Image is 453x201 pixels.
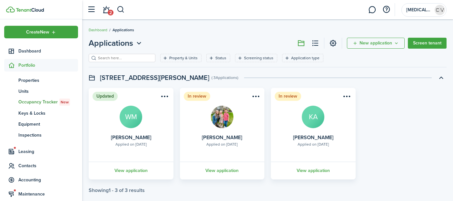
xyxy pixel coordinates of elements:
[117,4,125,15] button: Search
[18,121,78,128] span: Equipment
[93,92,118,101] status: Updated
[18,77,78,84] span: Properties
[4,75,78,86] a: Properties
[100,2,112,18] a: Notifications
[89,88,447,193] application-list-swimlane-item: Toggle accordion
[4,26,78,38] button: Open menu
[341,93,352,102] button: Open menu
[4,119,78,129] a: Equipment
[179,162,266,179] a: View application
[408,38,447,49] a: Screen tenant
[160,54,202,62] filter-tag: Open filter
[282,54,323,62] filter-tag: Open filter
[244,55,273,61] filter-tag-label: Screening status
[4,108,78,119] a: Keys & Locks
[381,4,392,15] button: Open resource center
[61,99,69,105] span: New
[18,88,78,95] span: Units
[202,135,242,140] card-title: [PERSON_NAME]
[347,38,405,49] button: Open menu
[206,141,238,147] div: Applied on [DATE]
[16,8,44,12] img: TenantCloud
[435,5,445,15] img: Croup & Vandemar
[298,141,329,147] div: Applied on [DATE]
[4,45,78,57] a: Dashboard
[18,99,78,106] span: Occupancy Tracker
[159,93,170,102] button: Open menu
[184,92,210,101] status: In review
[26,30,49,34] span: Create New
[18,148,78,155] span: Leasing
[302,106,324,128] avatar-text: KA
[235,54,277,62] filter-tag: Open filter
[215,55,226,61] filter-tag-label: Status
[115,141,147,147] div: Applied on [DATE]
[89,37,133,49] span: Applications
[89,37,143,49] button: Applications
[96,55,153,61] input: Search here...
[212,75,238,81] swimlane-subtitle: ( 3 Applications )
[359,41,392,45] span: New application
[206,54,230,62] filter-tag: Open filter
[109,187,128,194] pagination-page-total: 1 - 3 of 3
[406,8,432,12] span: Croup & Vandemar
[113,27,134,33] span: Applications
[211,106,233,128] img: Jenna Heck
[347,38,405,49] button: New application
[88,162,174,179] a: View application
[111,135,151,140] card-title: [PERSON_NAME]
[18,177,78,183] span: Accounting
[89,187,145,193] div: Showing results
[436,72,447,83] button: Toggle accordion
[250,93,261,102] button: Open menu
[293,135,333,140] card-title: [PERSON_NAME]
[85,4,97,16] button: Open sidebar
[18,132,78,139] span: Inspections
[4,86,78,97] a: Units
[18,48,78,54] span: Dashboard
[18,162,78,169] span: Contacts
[6,6,15,13] img: TenantCloud
[366,2,378,18] a: Messaging
[169,55,198,61] filter-tag-label: Property & Units
[4,129,78,140] a: Inspections
[4,97,78,108] a: Occupancy TrackerNew
[120,106,142,128] avatar-text: WM
[18,191,78,197] span: Maintenance
[108,10,113,15] span: 2
[291,55,320,61] filter-tag-label: Application type
[270,162,357,179] a: View application
[18,62,78,69] span: Portfolio
[275,92,301,101] status: In review
[89,37,143,49] button: Open menu
[89,27,107,33] a: Dashboard
[100,73,209,82] swimlane-title: [STREET_ADDRESS][PERSON_NAME]
[18,110,78,117] span: Keys & Locks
